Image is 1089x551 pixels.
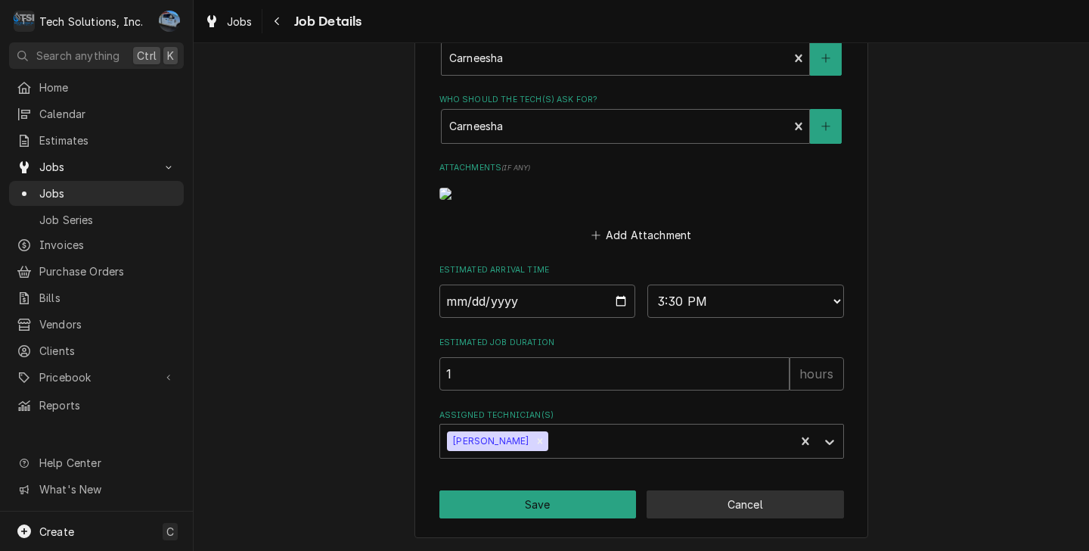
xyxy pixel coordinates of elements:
[439,409,844,459] div: Assigned Technician(s)
[790,357,844,391] div: hours
[39,525,74,538] span: Create
[9,450,184,475] a: Go to Help Center
[647,285,844,318] select: Time Select
[39,14,143,30] div: Tech Solutions, Inc.
[439,285,636,318] input: Date
[439,162,844,174] label: Attachments
[810,109,842,144] button: Create New Contact
[14,11,35,32] div: Tech Solutions, Inc.'s Avatar
[439,409,844,422] label: Assigned Technician(s)
[159,11,180,32] div: Joe Paschal's Avatar
[9,207,184,232] a: Job Series
[447,431,532,451] div: [PERSON_NAME]
[39,185,176,201] span: Jobs
[439,94,844,106] label: Who should the tech(s) ask for?
[9,312,184,337] a: Vendors
[39,159,154,175] span: Jobs
[39,343,176,359] span: Clients
[439,264,844,318] div: Estimated Arrival Time
[265,9,290,33] button: Navigate back
[39,79,176,95] span: Home
[439,162,844,245] div: Attachments
[821,53,830,64] svg: Create New Contact
[9,42,184,69] button: Search anythingCtrlK
[439,490,637,518] button: Save
[39,212,176,228] span: Job Series
[647,490,844,518] button: Cancel
[39,132,176,148] span: Estimates
[532,431,548,451] div: Remove Coleton Wallace
[39,106,176,122] span: Calendar
[9,477,184,502] a: Go to What's New
[198,9,259,34] a: Jobs
[39,397,176,413] span: Reports
[9,285,184,310] a: Bills
[39,290,176,306] span: Bills
[39,237,176,253] span: Invoices
[439,337,844,349] label: Estimated Job Duration
[9,128,184,153] a: Estimates
[14,11,35,32] div: T
[588,224,694,245] button: Add Attachment
[9,181,184,206] a: Jobs
[227,14,253,30] span: Jobs
[167,48,174,64] span: K
[439,490,844,518] div: Button Group
[159,11,180,32] div: JP
[9,232,184,257] a: Invoices
[439,490,844,518] div: Button Group Row
[9,154,184,179] a: Go to Jobs
[290,11,362,32] span: Job Details
[39,316,176,332] span: Vendors
[9,75,184,100] a: Home
[439,188,492,200] img: S3q1NQGvSK6b1kkEPJL2
[9,338,184,363] a: Clients
[439,94,844,143] div: Who should the tech(s) ask for?
[36,48,119,64] span: Search anything
[39,481,175,497] span: What's New
[39,263,176,279] span: Purchase Orders
[9,259,184,284] a: Purchase Orders
[439,337,844,391] div: Estimated Job Duration
[821,121,830,132] svg: Create New Contact
[439,264,844,276] label: Estimated Arrival Time
[501,163,530,172] span: ( if any )
[810,41,842,76] button: Create New Contact
[166,524,174,540] span: C
[9,393,184,418] a: Reports
[9,365,184,390] a: Go to Pricebook
[439,26,844,76] div: Who called in this service?
[39,455,175,471] span: Help Center
[137,48,157,64] span: Ctrl
[9,101,184,126] a: Calendar
[39,369,154,385] span: Pricebook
